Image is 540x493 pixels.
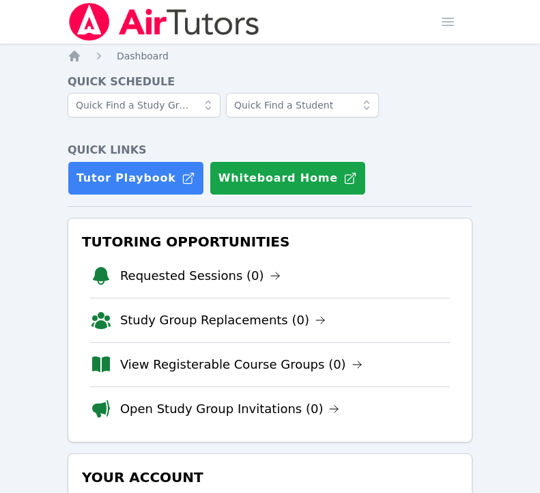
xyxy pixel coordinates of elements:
[120,266,281,285] a: Requested Sessions (0)
[68,93,221,117] input: Quick Find a Study Group
[79,465,461,490] h3: Your Account
[68,74,472,90] h4: Quick Schedule
[120,355,363,374] a: View Registerable Course Groups (0)
[68,161,204,195] a: Tutor Playbook
[226,93,379,117] input: Quick Find a Student
[68,49,472,63] nav: Breadcrumb
[79,229,461,254] h3: Tutoring Opportunities
[117,51,169,61] span: Dashboard
[68,3,261,41] img: Air Tutors
[68,142,472,158] h4: Quick Links
[117,49,169,63] a: Dashboard
[120,311,326,330] a: Study Group Replacements (0)
[120,399,340,419] a: Open Study Group Invitations (0)
[210,161,366,195] button: Whiteboard Home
